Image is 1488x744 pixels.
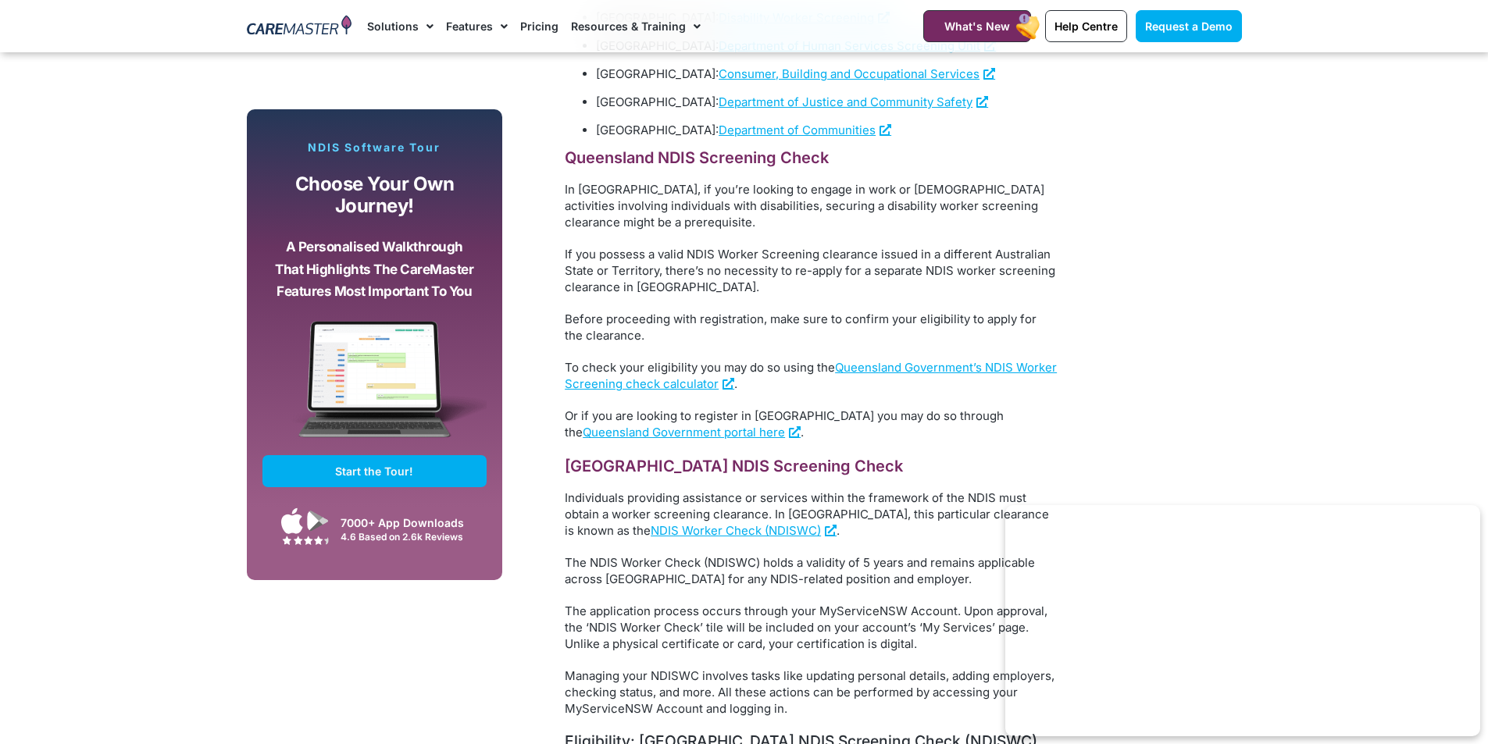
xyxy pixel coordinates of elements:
div: 7000+ App Downloads [341,514,479,531]
a: What's New [923,10,1031,42]
span: Department of Justice and Community Safety [719,94,972,109]
h3: Queensland NDIS Screening Check [565,148,1057,169]
img: Google Play App Icon [307,509,329,532]
div: 4.6 Based on 2.6k Reviews [341,531,479,543]
span: Before proceeding with registration, make sure to confirm your eligibility to apply for the clear... [565,311,1037,343]
li: [GEOGRAPHIC_DATA]: [596,119,1057,141]
a: Queensland Government portal here [583,425,801,440]
a: Department of Justice and Community Safety [719,94,988,109]
h3: [GEOGRAPHIC_DATA] NDIS Screening Check [565,456,1057,477]
a: Start the Tour! [262,455,487,487]
span: What's New [944,20,1010,33]
img: CareMaster Logo [247,15,352,38]
a: Queensland Government’s NDIS Worker Screening check calculator [565,360,1057,391]
img: CareMaster Software Mockup on Screen [262,321,487,455]
span: Individuals providing assistance or services within the framework of the NDIS must obtain a worke... [565,490,1049,538]
span: To check your eligibility you may do so using the . [565,360,1057,391]
span: [GEOGRAPHIC_DATA]: [596,94,719,109]
span: The NDIS Worker Check (NDISWC) holds a validity of 5 years and remains applicable across [GEOGRAP... [565,555,1035,586]
p: Choose your own journey! [274,173,476,218]
span: Help Centre [1054,20,1118,33]
span: Start the Tour! [335,465,413,478]
p: NDIS Software Tour [262,141,487,155]
a: Department of Communities [719,123,891,137]
span: Managing your NDISWC involves tasks like updating personal details, adding employers, checking st... [565,668,1054,716]
span: [GEOGRAPHIC_DATA]: [596,66,719,81]
span: Or if you are looking to register in [GEOGRAPHIC_DATA] you may do so through the . [565,408,1004,440]
a: Help Centre [1045,10,1127,42]
img: Apple App Store Icon [281,507,303,534]
a: NDIS Worker Check (NDISWC) [651,523,837,538]
a: Request a Demo [1136,10,1242,42]
span: In [GEOGRAPHIC_DATA], if you’re looking to engage in work or [DEMOGRAPHIC_DATA] activities involv... [565,182,1044,230]
span: If you possess a valid NDIS Worker Screening clearance issued in a different Australian State or ... [565,247,1055,294]
span: Request a Demo [1145,20,1233,33]
span: Consumer, Building and Occupational Services [719,66,980,81]
iframe: Popup CTA [1005,505,1480,736]
span: The application process occurs through your MyServiceNSW Account. Upon approval, the ‘NDIS Worker... [565,603,1047,651]
a: Consumer, Building and Occupational Services [719,66,995,81]
img: Google Play Store App Review Stars [282,536,329,545]
p: A personalised walkthrough that highlights the CareMaster features most important to you [274,236,476,303]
